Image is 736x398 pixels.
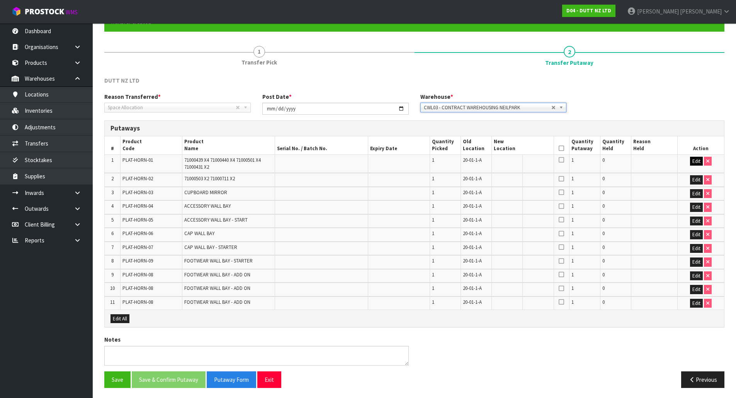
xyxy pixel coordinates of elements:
span: [PERSON_NAME] [637,8,679,15]
span: Transfer Putaway [104,71,724,394]
span: 1 [571,271,574,278]
span: CWL03 - CONTRACT WAREHOUSING NEILPARK [424,103,552,112]
span: 1 [432,217,434,223]
button: Putaway Form [207,371,256,388]
span: Transfer created [110,18,151,25]
span: FOOTWEAR WALL BAY - STARTER [184,257,253,264]
span: 20-01-1-A [463,285,482,291]
button: Edit [690,299,703,308]
span: 20-01-1-A [463,244,482,251]
th: Product Code [120,136,182,154]
span: 1 [253,46,265,58]
span: 1 [571,203,574,209]
input: Post Date [262,103,409,115]
span: 6 [111,230,114,237]
span: 1 [571,157,574,163]
span: PLAT-HORN-03 [122,189,153,196]
span: 0 [602,285,605,291]
span: 1 [432,175,434,182]
th: Old Location [461,136,492,154]
th: Quantity Held [600,136,631,154]
button: Exit [257,371,281,388]
span: FOOTWEAR WALL BAY - ADD ON [184,271,250,278]
span: Putaway Form [214,376,249,383]
a: D04 - DUTT NZ LTD [562,5,615,17]
span: 20-01-1-A [463,299,482,305]
span: 20-01-1-A [463,217,482,223]
span: 20-01-1-A [463,257,482,264]
span: 2 [111,175,114,182]
span: 20-01-1-A [463,175,482,182]
span: ProStock [25,7,64,17]
span: 0 [602,257,605,264]
span: 0 [602,189,605,196]
button: Edit [690,271,703,281]
span: 1 [571,299,574,305]
span: CUPBOARD MIRROR [184,189,227,196]
span: 0 [602,299,605,305]
span: Space Allocation [108,103,236,112]
button: Edit [690,285,703,294]
span: 1 [432,271,434,278]
span: 0 [602,271,605,278]
span: 1 [571,175,574,182]
img: cube-alt.png [12,7,21,16]
span: 1 [432,203,434,209]
span: 1 [571,244,574,251]
span: 0 [602,203,605,209]
span: 1 [111,157,114,163]
strong: D04 - DUTT NZ LTD [566,7,611,14]
label: Notes [104,335,121,344]
span: 20-01-1-A [463,189,482,196]
span: 9 [111,271,114,278]
span: 1 [571,217,574,223]
span: 0 [602,244,605,251]
span: 0 [602,157,605,163]
span: 8 [111,257,114,264]
span: CAP WALL BAY [184,230,214,237]
button: Edit [690,175,703,185]
h3: Putaways [110,125,718,132]
span: 1 [432,244,434,251]
th: Expiry Date [368,136,430,154]
span: [PERSON_NAME] [680,8,722,15]
label: Warehouse [420,93,453,101]
span: PLAT-HORN-06 [122,230,153,237]
button: Edit [690,189,703,198]
span: 0 [602,230,605,237]
span: 71000439 X4 71000440 X4 71000501 X4 71000431 X2 [184,157,261,170]
label: Reason Transferred [104,93,161,101]
th: # [105,136,120,154]
th: Serial No. / Batch No. [275,136,368,154]
span: Transfer Pick [241,58,277,66]
span: 7 [111,244,114,251]
th: New Location [492,136,554,154]
th: Quantity Putaway [569,136,600,154]
span: 71000503 X2 71000711 X2 [184,175,235,182]
span: 4 [111,203,114,209]
span: 1 [432,299,434,305]
button: Save & Confirm Putaway [132,371,206,388]
label: Post Date [262,93,292,101]
button: Edit [690,157,703,166]
span: 1 [571,189,574,196]
span: 20-01-1-A [463,230,482,237]
button: Save [104,371,131,388]
span: PLAT-HORN-09 [122,257,153,264]
span: PLAT-HORN-05 [122,217,153,223]
th: Quantity Picked [430,136,461,154]
span: 0 [602,217,605,223]
button: Edit [690,244,703,253]
button: Edit [690,203,703,212]
span: ACCESSORY WALL BAY [184,203,231,209]
span: 3 [111,189,114,196]
span: 11 [110,299,115,305]
span: 1 [571,285,574,291]
span: ACCESSORY WALL BAY - START [184,217,248,223]
th: Product Name [182,136,275,154]
small: WMS [66,8,78,16]
button: Edit [690,230,703,239]
span: 1 [432,230,434,237]
span: 1 [432,157,434,163]
th: Action [678,136,724,154]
